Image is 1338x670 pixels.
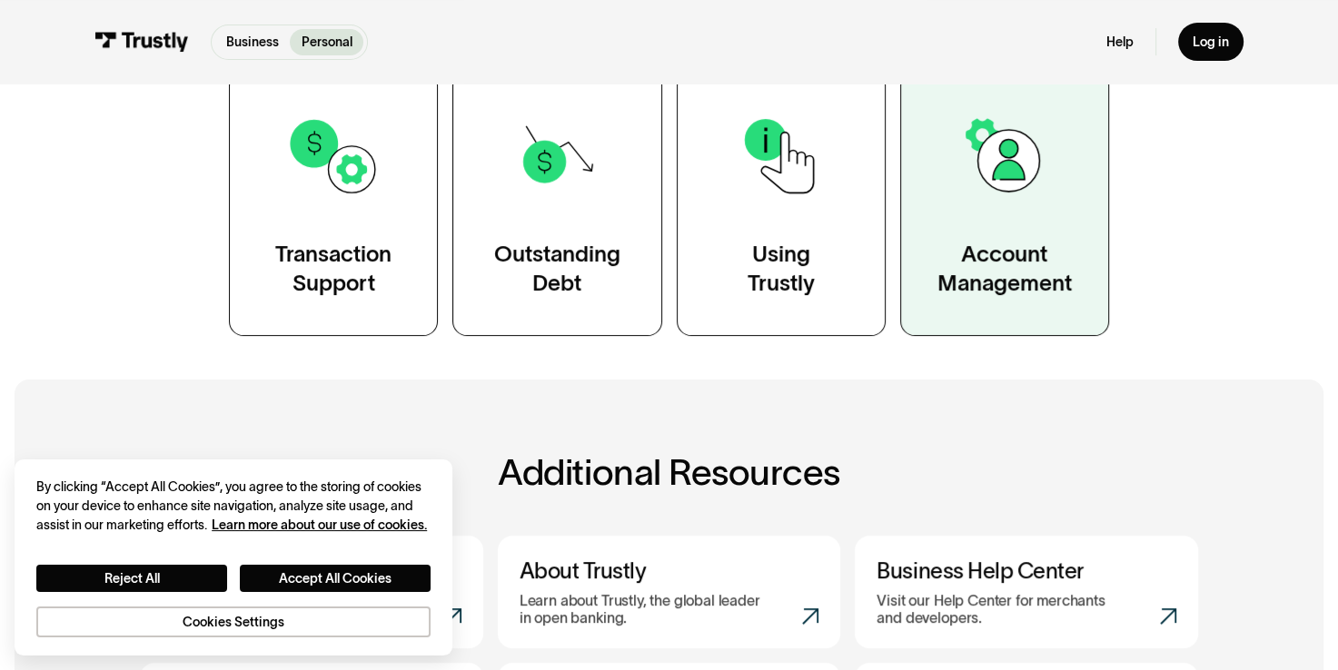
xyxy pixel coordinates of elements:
p: Visit our Help Center for merchants and developers. [877,592,1122,627]
p: Learn about Trustly, the global leader in open banking. [520,592,765,627]
div: Using Trustly [748,240,815,298]
div: Account Management [937,240,1072,298]
a: Business Help CenterVisit our Help Center for merchants and developers. [855,536,1198,648]
a: TransactionSupport [229,71,438,335]
h2: Additional Resources [140,452,1198,492]
p: Business [226,33,279,52]
h3: About Trustly [520,558,818,585]
div: Outstanding Debt [494,240,620,298]
a: OutstandingDebt [452,71,661,335]
a: AccountManagement [900,71,1109,335]
a: More information about your privacy, opens in a new tab [212,517,427,532]
button: Accept All Cookies [240,565,431,592]
a: Help [1106,34,1134,50]
img: Trustly Logo [94,32,189,52]
button: Cookies Settings [36,606,431,637]
div: Log in [1193,34,1229,50]
div: Privacy [36,478,431,637]
div: Cookie banner [15,459,452,655]
div: By clicking “Accept All Cookies”, you agree to the storing of cookies on your device to enhance s... [36,478,431,535]
a: UsingTrustly [677,71,886,335]
button: Reject All [36,565,227,592]
a: Business [215,29,290,55]
a: Personal [290,29,362,55]
p: Personal [301,33,352,52]
a: About TrustlyLearn about Trustly, the global leader in open banking. [498,536,841,648]
div: Transaction Support [275,240,391,298]
a: Log in [1178,23,1244,61]
h3: Business Help Center [877,558,1175,585]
